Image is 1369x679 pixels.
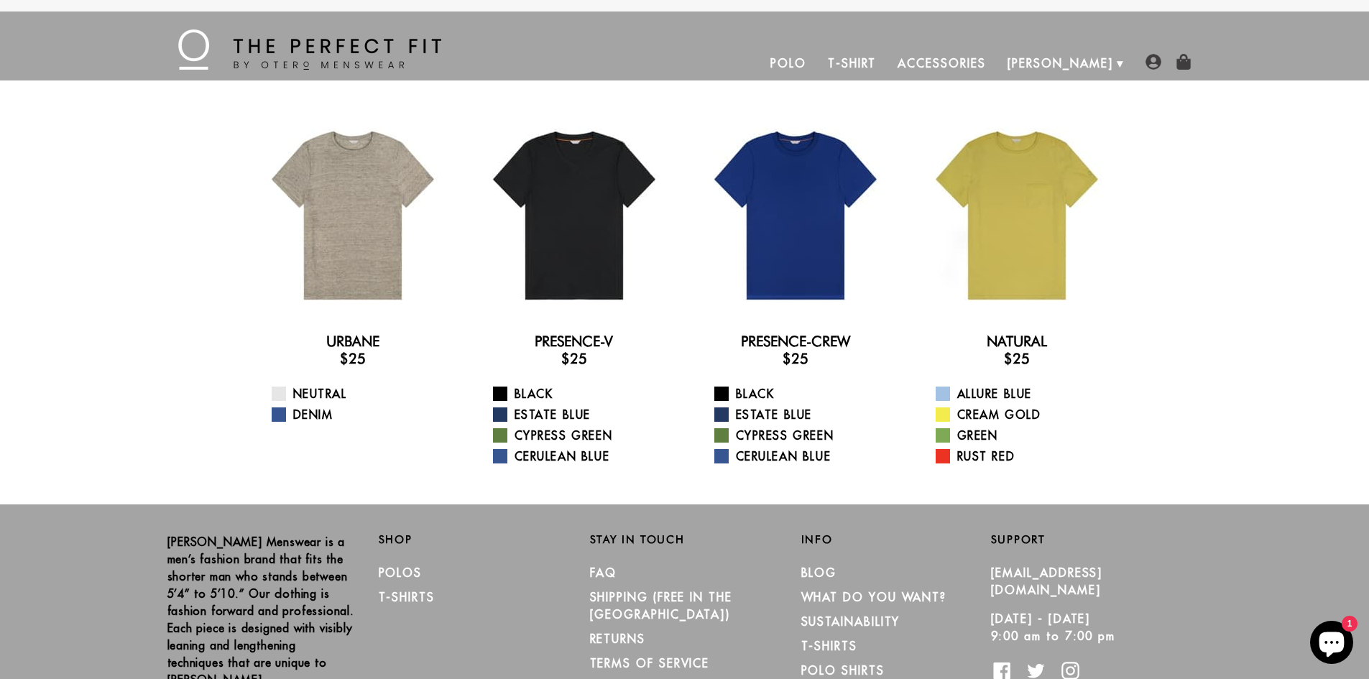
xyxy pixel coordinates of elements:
[326,333,379,350] a: Urbane
[493,448,673,465] a: Cerulean Blue
[493,427,673,444] a: Cypress Green
[887,46,996,80] a: Accessories
[817,46,887,80] a: T-Shirt
[997,46,1124,80] a: [PERSON_NAME]
[590,590,732,622] a: SHIPPING (Free in the [GEOGRAPHIC_DATA])
[714,448,895,465] a: Cerulean Blue
[272,406,452,423] a: Denim
[379,533,568,546] h2: Shop
[714,406,895,423] a: Estate Blue
[475,350,673,367] h3: $25
[801,590,947,604] a: What Do You Want?
[987,333,1047,350] a: Natural
[801,565,837,580] a: Blog
[714,385,895,402] a: Black
[760,46,817,80] a: Polo
[696,350,895,367] h3: $25
[741,333,850,350] a: Presence-Crew
[590,632,645,646] a: RETURNS
[936,427,1116,444] a: Green
[936,448,1116,465] a: Rust Red
[801,533,991,546] h2: Info
[1306,621,1358,668] inbox-online-store-chat: Shopify online store chat
[801,663,885,678] a: Polo Shirts
[379,565,423,580] a: Polos
[254,350,452,367] h3: $25
[936,385,1116,402] a: Allure Blue
[991,610,1181,645] p: [DATE] - [DATE] 9:00 am to 7:00 pm
[178,29,441,70] img: The Perfect Fit - by Otero Menswear - Logo
[1146,54,1161,70] img: user-account-icon.png
[272,385,452,402] a: Neutral
[1176,54,1191,70] img: shopping-bag-icon.png
[991,565,1103,597] a: [EMAIL_ADDRESS][DOMAIN_NAME]
[936,406,1116,423] a: Cream Gold
[918,350,1116,367] h3: $25
[493,406,673,423] a: Estate Blue
[991,533,1202,546] h2: Support
[590,533,780,546] h2: Stay in Touch
[801,639,857,653] a: T-Shirts
[535,333,613,350] a: Presence-V
[801,614,900,629] a: Sustainability
[590,656,710,670] a: TERMS OF SERVICE
[714,427,895,444] a: Cypress Green
[493,385,673,402] a: Black
[379,590,435,604] a: T-Shirts
[590,565,617,580] a: FAQ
